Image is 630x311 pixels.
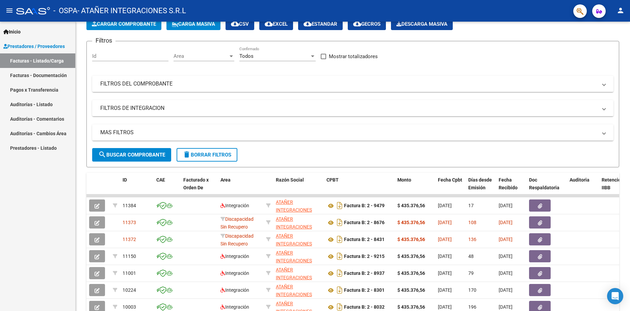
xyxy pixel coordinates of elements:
button: CSV [226,18,254,30]
button: Cargar Comprobante [86,18,161,30]
span: 17 [468,203,474,208]
span: 136 [468,237,476,242]
span: 108 [468,220,476,225]
i: Descargar documento [335,234,344,245]
span: Descarga Masiva [396,21,447,27]
mat-panel-title: FILTROS DEL COMPROBANTE [100,80,597,88]
span: 79 [468,270,474,276]
span: Razón Social [276,177,304,183]
span: ID [123,177,127,183]
span: Fecha Cpbt [438,177,462,183]
span: [DATE] [438,270,452,276]
strong: $ 435.376,56 [397,203,425,208]
div: 30716229978 [276,232,321,246]
button: EXCEL [259,18,293,30]
strong: $ 435.376,56 [397,287,425,293]
span: - ATAÑER INTEGRACIONES S.R.L [77,3,186,18]
span: Estandar [304,21,337,27]
span: [DATE] [438,304,452,310]
mat-icon: cloud_download [231,20,239,28]
span: [DATE] [438,203,452,208]
strong: Factura B: 2 - 8676 [344,220,385,225]
span: [DATE] [438,237,452,242]
i: Descargar documento [335,217,344,228]
button: Descarga Masiva [391,18,453,30]
div: 30716229978 [276,215,321,230]
span: ATAÑER INTEGRACIONES S.R.L [276,233,312,254]
mat-panel-title: FILTROS DE INTEGRACION [100,104,597,112]
button: Estandar [298,18,343,30]
span: Auditoria [570,177,589,183]
span: [DATE] [499,203,513,208]
mat-icon: cloud_download [353,20,361,28]
span: Gecros [353,21,380,27]
mat-expansion-panel-header: MAS FILTROS [92,124,613,141]
strong: Factura B: 2 - 9215 [344,254,385,259]
span: 10003 [123,304,136,310]
span: 170 [468,287,476,293]
span: [DATE] [438,287,452,293]
datatable-header-cell: Retencion IIBB [599,173,626,202]
span: Area [220,177,231,183]
strong: Factura B: 2 - 9479 [344,203,385,209]
strong: $ 435.376,56 [397,304,425,310]
span: - OSPA [53,3,77,18]
mat-icon: delete [183,150,191,159]
datatable-header-cell: Area [218,173,263,202]
i: Descargar documento [335,285,344,295]
span: 11001 [123,270,136,276]
datatable-header-cell: Días desde Emisión [466,173,496,202]
span: 196 [468,304,476,310]
strong: Factura B: 2 - 8032 [344,305,385,310]
mat-panel-title: MAS FILTROS [100,129,597,136]
span: Días desde Emisión [468,177,492,190]
span: Doc Respaldatoria [529,177,559,190]
span: [DATE] [499,237,513,242]
div: 30716229978 [276,249,321,263]
span: Facturado x Orden De [183,177,209,190]
mat-icon: cloud_download [304,20,312,28]
span: ATAÑER INTEGRACIONES S.R.L [276,284,312,305]
strong: $ 435.376,56 [397,220,425,225]
i: Descargar documento [335,251,344,262]
span: Monto [397,177,411,183]
strong: $ 435.376,56 [397,254,425,259]
span: 10224 [123,287,136,293]
button: Carga Masiva [166,18,220,30]
span: Carga Masiva [172,21,215,27]
strong: $ 435.376,56 [397,270,425,276]
span: [DATE] [499,304,513,310]
div: Open Intercom Messenger [607,288,623,304]
span: Inicio [3,28,21,35]
span: Discapacidad Sin Recupero [220,233,254,246]
span: Todos [239,53,254,59]
i: Descargar documento [335,200,344,211]
span: Prestadores / Proveedores [3,43,65,50]
button: Gecros [348,18,386,30]
span: [DATE] [499,270,513,276]
strong: Factura B: 2 - 8937 [344,271,385,276]
span: 11373 [123,220,136,225]
span: Buscar Comprobante [98,152,165,158]
datatable-header-cell: Doc Respaldatoria [526,173,567,202]
span: Cargar Comprobante [92,21,156,27]
mat-expansion-panel-header: FILTROS DEL COMPROBANTE [92,76,613,92]
span: Area [174,53,228,59]
datatable-header-cell: Auditoria [567,173,599,202]
span: Integración [220,270,249,276]
button: Buscar Comprobante [92,148,171,162]
span: CSV [231,21,249,27]
mat-expansion-panel-header: FILTROS DE INTEGRACION [92,100,613,116]
datatable-header-cell: Fecha Cpbt [435,173,466,202]
i: Descargar documento [335,268,344,279]
span: ATAÑER INTEGRACIONES S.R.L [276,216,312,237]
span: ATAÑER INTEGRACIONES S.R.L [276,267,312,288]
h3: Filtros [92,36,115,45]
div: 30716229978 [276,266,321,280]
app-download-masive: Descarga masiva de comprobantes (adjuntos) [391,18,453,30]
button: Borrar Filtros [177,148,237,162]
span: [DATE] [499,254,513,259]
div: 30716229978 [276,198,321,213]
mat-icon: cloud_download [265,20,273,28]
datatable-header-cell: Fecha Recibido [496,173,526,202]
